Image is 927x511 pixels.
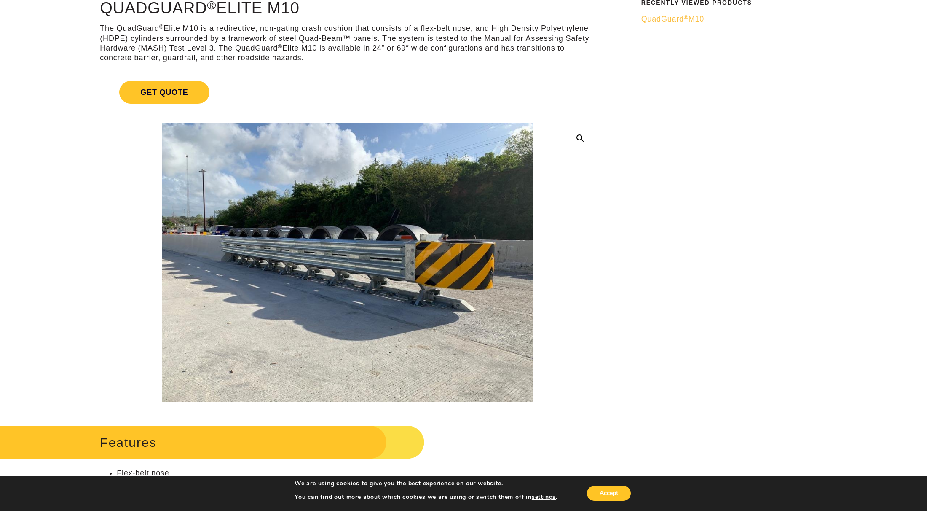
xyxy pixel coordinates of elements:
sup: ® [684,14,689,21]
span: QuadGuard M10 [641,15,704,23]
sup: ® [159,24,164,30]
p: The QuadGuard Elite M10 is a redirective, non-gating crash cushion that consists of a flex-belt n... [100,24,595,63]
sup: ® [278,43,282,50]
button: settings [532,493,556,501]
a: Get Quote [100,71,595,114]
p: We are using cookies to give you the best experience on our website. [295,480,557,487]
li: Flex-belt nose. [117,468,595,478]
p: You can find out more about which cookies we are using or switch them off in . [295,493,557,501]
a: QuadGuard®M10 [641,14,844,24]
button: Accept [587,486,631,501]
span: Get Quote [119,81,209,104]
